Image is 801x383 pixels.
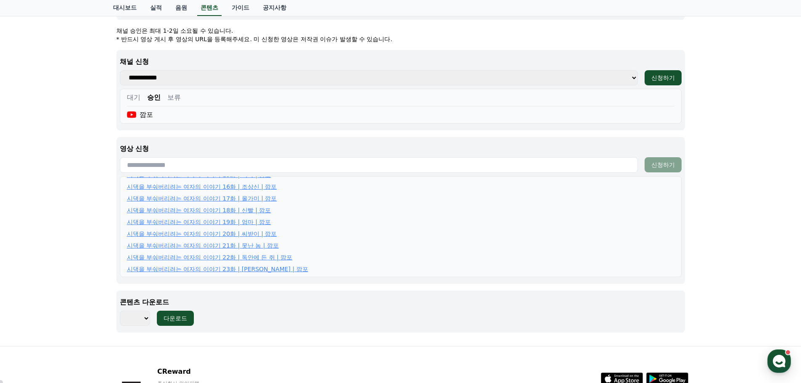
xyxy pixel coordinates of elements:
a: 시댁을 부숴버리려는 여자의 이야기 22화 | 독안에 든 쥐 | 깜포 [127,253,293,261]
span: 설정 [130,279,140,286]
button: 승인 [147,92,161,103]
a: 시댁을 부숴버리려는 여자의 이야기 21화 | 못난 놈 | 깜포 [127,241,279,250]
a: 시댁을 부숴버리려는 여자의 이야기 18화 | 신빨 | 깜포 [127,206,271,214]
a: 시댁을 부숴버리려는 여자의 이야기 20화 | 씨받이 | 깜포 [127,230,277,238]
span: 대화 [77,280,87,286]
p: CReward [157,367,260,377]
p: 콘텐츠 다운로드 [120,297,682,307]
p: 채널 신청 [120,57,682,67]
div: 신청하기 [651,161,675,169]
a: 시댁을 부숴버리려는 여자의 이야기 17화 | 올가미 | 깜포 [127,194,277,203]
button: 신청하기 [645,157,682,172]
span: 홈 [26,279,32,286]
p: * 반드시 영상 게시 후 영상의 URL을 등록해주세요. 미 신청한 영상은 저작권 이슈가 발생할 수 있습니다. [116,35,685,43]
a: 시댁을 부숴버리려는 여자의 이야기 16화 | 조상신 | 깜포 [127,182,277,191]
p: 채널 승인은 최대 1-2일 소요될 수 있습니다. [116,26,685,35]
a: 대화 [56,267,108,288]
div: 신청하기 [651,74,675,82]
a: 홈 [3,267,56,288]
div: 다운로드 [164,314,187,322]
p: 영상 신청 [120,144,682,154]
a: 설정 [108,267,161,288]
button: 대기 [127,92,140,103]
button: 신청하기 [645,70,682,85]
a: 시댁을 부숴버리려는 여자의 이야기 19화 | 엄마 | 깜포 [127,218,271,226]
a: 시댁을 부숴버리려는 여자의 이야기 23화 | [PERSON_NAME] | 깜포 [127,265,308,273]
button: 다운로드 [157,311,194,326]
div: 깜포 [127,110,153,120]
button: 보류 [167,92,181,103]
